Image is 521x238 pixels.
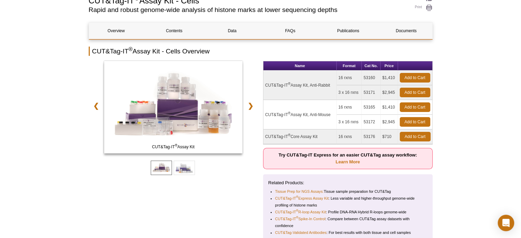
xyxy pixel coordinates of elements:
[278,152,417,164] strong: Try CUT&Tag-IT Express for an easier CUT&Tag assay workflow:
[268,179,427,186] p: Related Products:
[362,71,381,85] td: 53160
[275,188,324,195] a: Tissue Prep for NGS Assays:
[89,98,103,114] a: ❮
[381,115,398,129] td: $2,945
[89,7,400,13] h2: Rapid and robust genome-wide analysis of histone marks at lower sequencing depths
[263,23,317,39] a: FAQs
[275,229,422,236] li: : For best results with both tissue and cell samples
[128,46,133,52] sup: ®
[381,129,398,144] td: $710
[147,23,201,39] a: Contents
[400,102,430,112] a: Add to Cart
[337,115,362,129] td: 3 x 16 rxns
[381,61,398,71] th: Price
[89,47,433,56] h2: CUT&Tag-IT Assay Kit - Cells Overview
[89,23,144,39] a: Overview
[275,215,422,229] li: : Compare between CUT&Tag assay datasets with confidence
[275,195,328,202] a: CUT&Tag-IT®Express Assay Kit
[337,61,362,71] th: Format
[400,132,431,141] a: Add to Cart
[106,143,241,150] span: CUT&Tag-IT Assay Kit
[205,23,259,39] a: Data
[362,129,381,144] td: 53176
[400,88,430,97] a: Add to Cart
[296,196,298,199] sup: ®
[400,73,430,83] a: Add to Cart
[104,61,243,153] img: CUT&Tag-IT Assay Kit
[381,71,398,85] td: $1,410
[362,100,381,115] td: 53165
[337,129,362,144] td: 16 rxns
[263,61,337,71] th: Name
[275,195,422,209] li: : Less variable and higher-throughput genome-wide profiling of histone marks
[400,117,430,127] a: Add to Cart
[275,188,422,195] li: Tissue sample preparation for CUT&Tag
[381,100,398,115] td: $1,410
[275,209,422,215] li: : Profile DNA-RNA Hybrid R-loops genome-wide
[275,229,326,236] a: CUT&Tag-Validated Antibodies
[243,98,258,114] a: ❯
[362,61,381,71] th: Cat No.
[362,85,381,100] td: 53171
[336,159,360,164] a: Learn More
[407,4,433,12] a: Print
[104,61,243,155] a: CUT&Tag-IT Assay Kit
[275,209,326,215] a: CUT&Tag-IT®R-loop Assay Kit
[498,215,514,231] div: Open Intercom Messenger
[288,111,290,115] sup: ®
[263,129,337,144] td: CUT&Tag-IT Core Assay Kit
[337,71,362,85] td: 16 rxns
[288,133,290,137] sup: ®
[288,82,290,86] sup: ®
[381,85,398,100] td: $2,945
[379,23,433,39] a: Documents
[175,143,177,147] sup: ®
[337,85,362,100] td: 3 x 16 rxns
[263,100,337,129] td: CUT&Tag-IT Assay Kit, Anti-Mouse
[296,216,298,220] sup: ®
[275,215,325,222] a: CUT&Tag-IT®Spike-In Control
[362,115,381,129] td: 53172
[337,100,362,115] td: 16 rxns
[263,71,337,100] td: CUT&Tag-IT Assay Kit, Anti-Rabbit
[296,209,298,213] sup: ®
[321,23,375,39] a: Publications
